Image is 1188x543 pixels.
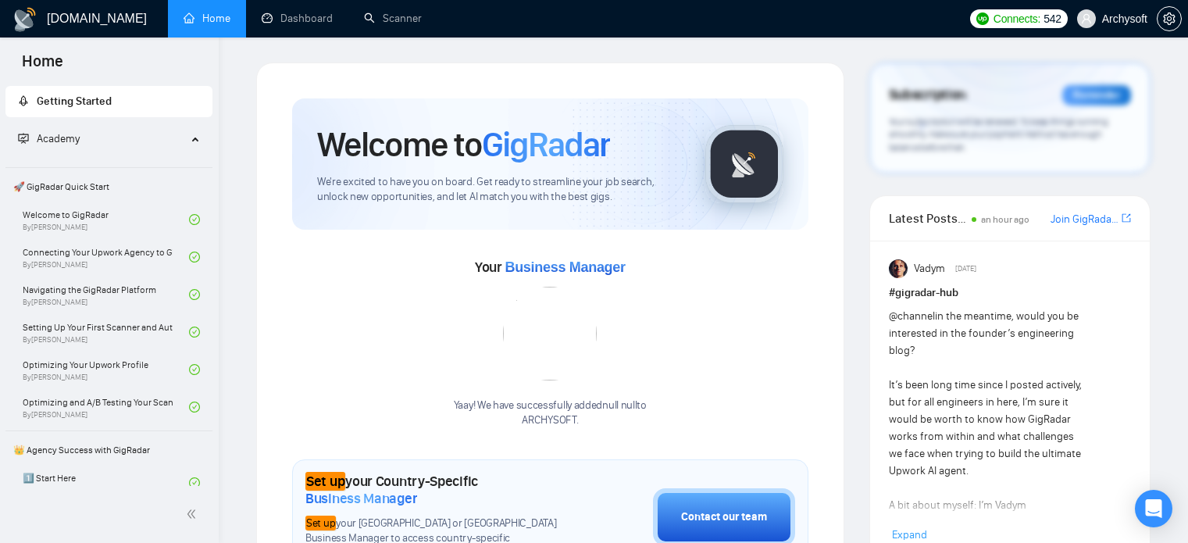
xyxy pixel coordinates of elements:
span: Subscription [889,82,966,109]
span: 👑 Agency Success with GigRadar [7,434,211,466]
span: user [1081,13,1092,24]
span: Business Manager [505,259,625,275]
span: check-circle [189,364,200,375]
a: searchScanner [364,12,422,25]
span: check-circle [189,252,200,263]
em: Set up [305,472,345,491]
span: Academy [18,132,80,145]
h1: your Country-Specific [305,473,575,507]
a: export [1122,211,1131,226]
img: Vadym [889,259,908,278]
div: Reminder [1062,85,1131,105]
a: Navigating the GigRadar PlatformBy[PERSON_NAME] [23,277,189,312]
a: dashboardDashboard [262,12,333,25]
span: check-circle [189,289,200,300]
span: Expand [892,528,927,541]
span: [DATE] [955,262,976,276]
span: an hour ago [981,214,1029,225]
span: Getting Started [37,95,112,108]
img: upwork-logo.png [976,13,989,25]
a: Optimizing Your Upwork ProfileBy[PERSON_NAME] [23,352,189,387]
span: export [1122,212,1131,224]
p: ARCHYSOFT . [454,413,647,428]
span: @channel [889,309,935,323]
span: fund-projection-screen [18,133,29,144]
span: Latest Posts from the GigRadar Community [889,209,967,228]
span: Your [475,259,626,276]
span: We're excited to have you on board. Get ready to streamline your job search, unlock new opportuni... [317,175,680,205]
a: setting [1157,13,1182,25]
span: GigRadar [482,123,610,166]
span: setting [1158,13,1181,25]
span: Connects: [994,10,1040,27]
span: rocket [18,95,29,106]
button: setting [1157,6,1182,31]
span: Your subscription will be renewed. To keep things running smoothly, make sure your payment method... [889,116,1108,153]
span: check-circle [189,327,200,338]
img: error [503,287,597,380]
span: check-circle [189,477,200,488]
span: check-circle [189,214,200,225]
span: double-left [186,506,202,522]
div: Contact our team [681,509,767,526]
span: Vadym [914,260,945,277]
div: Open Intercom Messenger [1135,490,1172,527]
img: gigradar-logo.png [705,125,783,203]
span: Business Manager [305,490,417,507]
a: Setting Up Your First Scanner and Auto-BidderBy[PERSON_NAME] [23,315,189,349]
span: Home [9,50,76,83]
img: logo [12,7,37,32]
span: 542 [1044,10,1061,27]
h1: Welcome to [317,123,610,166]
h1: # gigradar-hub [889,284,1131,302]
a: Join GigRadar Slack Community [1051,211,1118,228]
span: check-circle [189,402,200,413]
div: Yaay! We have successfully added null null to [454,398,647,428]
a: Connecting Your Upwork Agency to GigRadarBy[PERSON_NAME] [23,240,189,274]
li: Getting Started [5,86,212,117]
a: homeHome [184,12,230,25]
span: 🚀 GigRadar Quick Start [7,171,211,202]
a: 1️⃣ Start Here [23,466,189,500]
span: Academy [37,132,80,145]
a: Optimizing and A/B Testing Your Scanner for Better ResultsBy[PERSON_NAME] [23,390,189,424]
em: Set up [305,516,336,530]
a: Welcome to GigRadarBy[PERSON_NAME] [23,202,189,237]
